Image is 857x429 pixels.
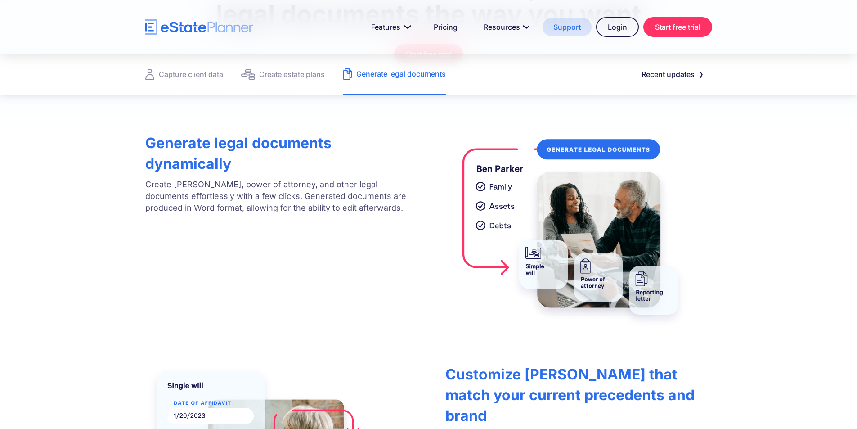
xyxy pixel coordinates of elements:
[642,68,695,81] div: Recent updates
[445,366,695,424] strong: Customize [PERSON_NAME] that match your current precedents and brand
[145,134,332,172] strong: Generate legal documents dynamically
[643,17,712,37] a: Start free trial
[452,128,689,326] img: software for lawyers to generate wills, POAs, and other legal documents
[596,17,639,37] a: Login
[473,18,538,36] a: Resources
[423,18,468,36] a: Pricing
[145,179,412,214] p: Create [PERSON_NAME], power of attorney, and other legal documents effortlessly with a few clicks...
[343,54,446,95] a: Generate legal documents
[241,54,325,95] a: Create estate plans
[543,18,592,36] a: Support
[159,68,223,81] div: Capture client data
[631,65,712,83] a: Recent updates
[259,68,325,81] div: Create estate plans
[360,18,418,36] a: Features
[145,54,223,95] a: Capture client data
[145,19,253,35] a: home
[356,68,446,80] div: Generate legal documents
